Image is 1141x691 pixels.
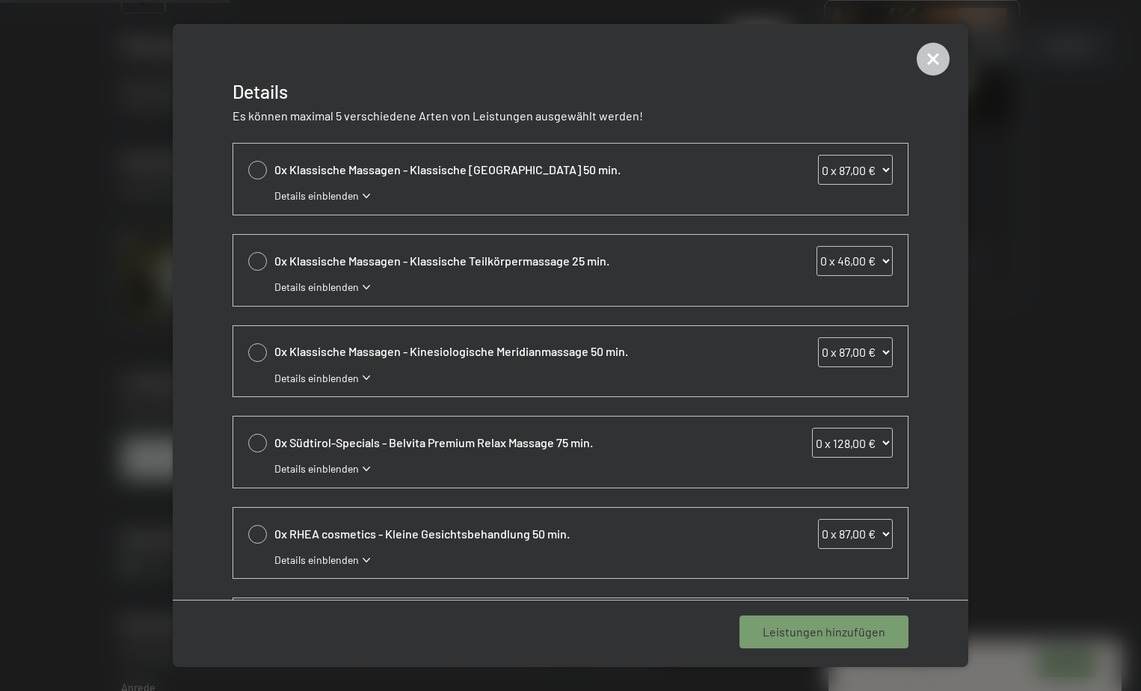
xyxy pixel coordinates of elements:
[274,280,359,295] span: Details einblenden
[274,434,738,451] span: 0x Südtirol-Specials - Belvita Premium Relax Massage 75 min.
[274,553,359,568] span: Details einblenden
[274,188,359,203] span: Details einblenden
[274,253,738,269] span: 0x Klassische Massagen - Klassische Teilkörpermassage 25 min.
[274,343,738,360] span: 0x Klassische Massagen - Kinesiologische Meridianmassage 50 min.
[274,526,738,542] span: 0x RHEA cosmetics - Kleine Gesichtsbehandlung 50 min.
[233,80,288,102] span: Details
[274,461,359,476] span: Details einblenden
[233,108,908,124] p: Es können maximal 5 verschiedene Arten von Leistungen ausgewählt werden!
[274,371,359,386] span: Details einblenden
[763,624,885,640] span: Leistungen hinzufügen
[274,162,738,178] span: 0x Klassische Massagen - Klassische [GEOGRAPHIC_DATA] 50 min.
